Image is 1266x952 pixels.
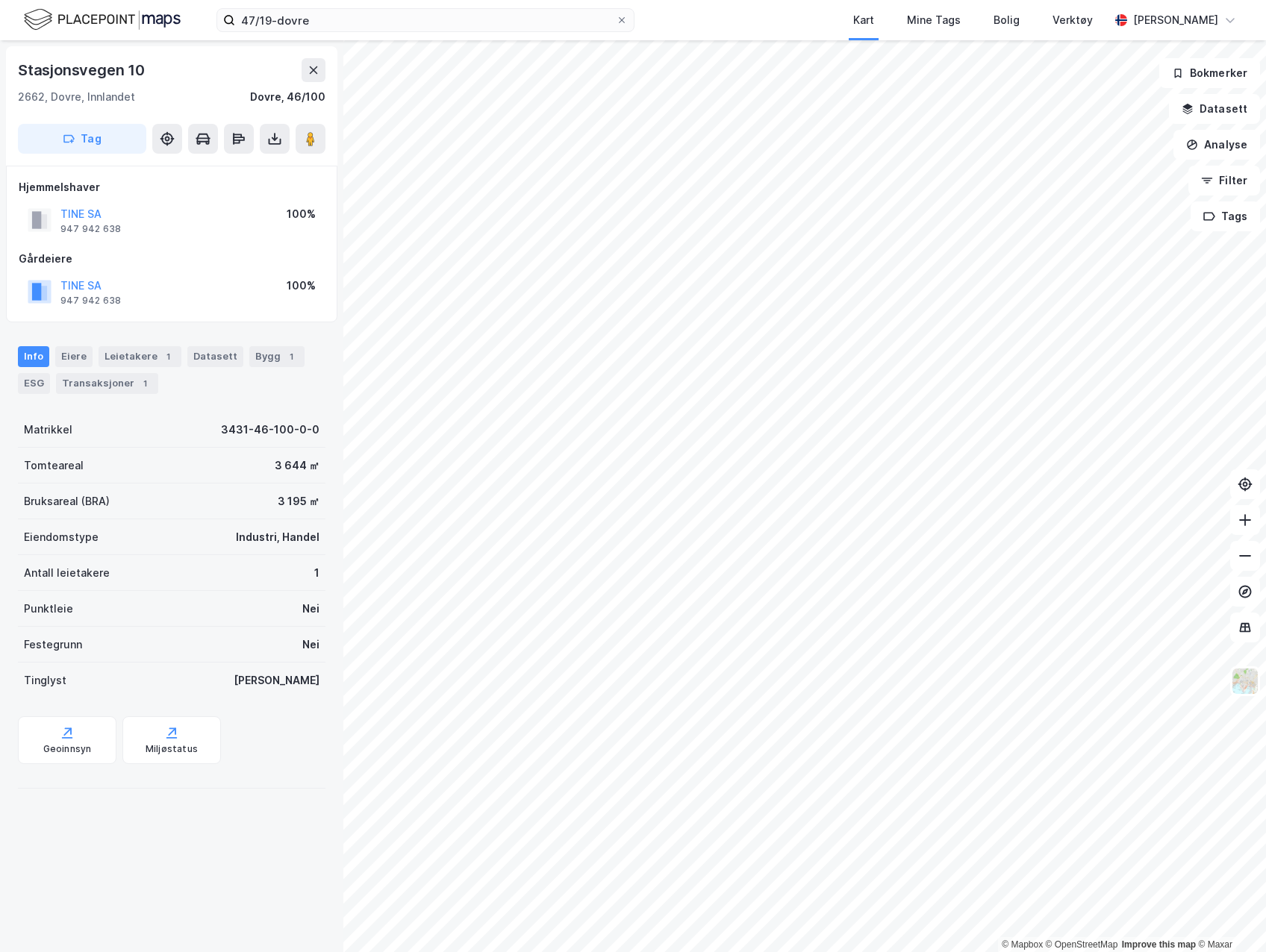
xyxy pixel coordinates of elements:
[24,421,72,439] div: Matrikkel
[18,373,50,394] div: ESG
[24,671,66,689] div: Tinglyst
[907,11,961,29] div: Mine Tags
[24,457,84,475] div: Tomteareal
[24,600,73,618] div: Punktleie
[55,346,93,367] div: Eiere
[24,7,181,33] img: logo.f888ab2527a4732fd821a326f86c7f29.svg
[1173,130,1260,160] button: Analyse
[278,492,319,510] div: 3 195 ㎡
[1002,939,1043,950] a: Mapbox
[1191,201,1260,231] button: Tags
[18,88,135,106] div: 2662, Dovre, Innlandet
[994,11,1020,29] div: Bolig
[236,528,319,546] div: Industri, Handel
[314,564,319,582] div: 1
[137,376,152,391] div: 1
[1046,939,1118,950] a: OpenStreetMap
[56,373,158,394] div: Transaksjoner
[287,205,316,223] div: 100%
[24,564,110,582] div: Antall leietakere
[24,492,110,510] div: Bruksareal (BRA)
[1188,166,1260,195] button: Filter
[160,349,175,364] div: 1
[221,421,319,439] div: 3431-46-100-0-0
[275,457,319,475] div: 3 644 ㎡
[43,743,92,755] div: Geoinnsyn
[302,636,319,654] div: Nei
[287,277,316,295] div: 100%
[18,58,148,82] div: Stasjonsvegen 10
[18,124,146,154] button: Tag
[235,9,616,31] input: Søk på adresse, matrikkel, gårdeiere, leietakere eller personer
[24,528,99,546] div: Eiendomstype
[1191,880,1266,952] iframe: Chat Widget
[146,743,198,755] div: Miljøstatus
[1169,94,1260,124] button: Datasett
[250,88,325,106] div: Dovre, 46/100
[853,11,874,29] div: Kart
[1231,667,1259,695] img: Z
[234,671,319,689] div: [PERSON_NAME]
[1159,58,1260,88] button: Bokmerker
[19,250,325,268] div: Gårdeiere
[187,346,243,367] div: Datasett
[24,636,82,654] div: Festegrunn
[1133,11,1218,29] div: [PERSON_NAME]
[18,346,49,367] div: Info
[60,295,121,307] div: 947 942 638
[1053,11,1093,29] div: Verktøy
[1122,939,1196,950] a: Improve this map
[19,178,325,196] div: Hjemmelshaver
[284,349,299,364] div: 1
[99,346,181,367] div: Leietakere
[60,223,121,235] div: 947 942 638
[302,600,319,618] div: Nei
[249,346,305,367] div: Bygg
